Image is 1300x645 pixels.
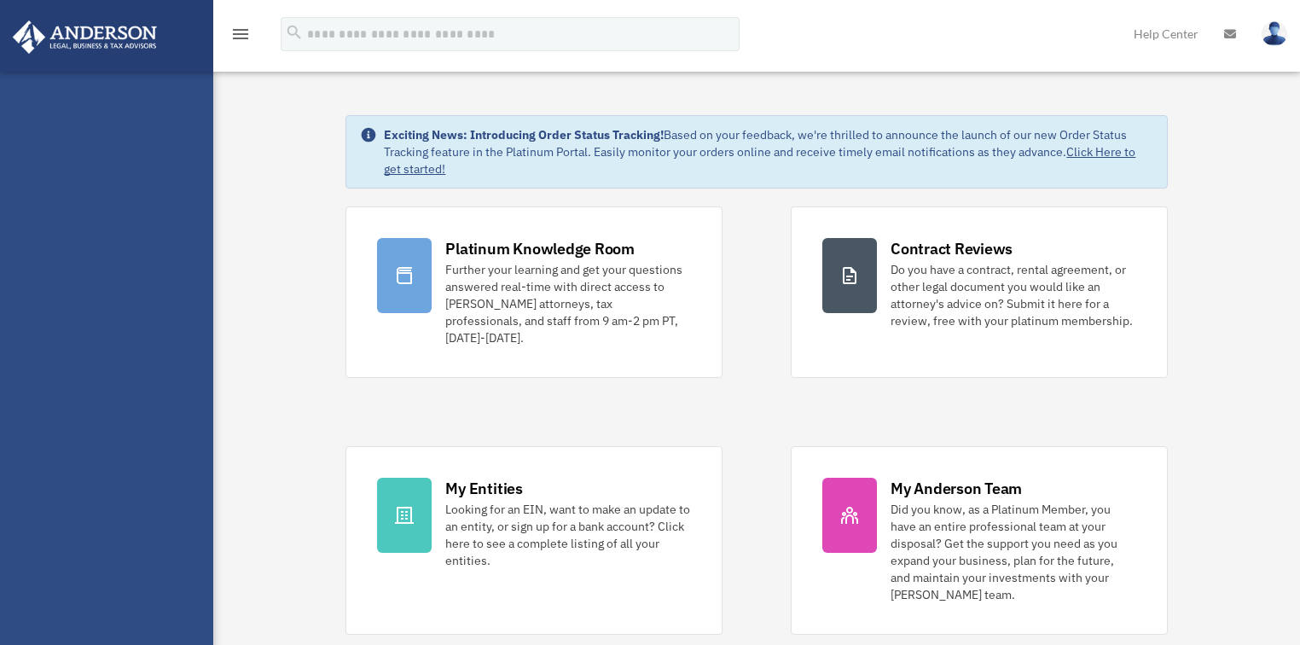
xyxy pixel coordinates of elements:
div: Contract Reviews [891,238,1013,259]
div: Further your learning and get your questions answered real-time with direct access to [PERSON_NAM... [445,261,691,346]
i: menu [230,24,251,44]
div: Looking for an EIN, want to make an update to an entity, or sign up for a bank account? Click her... [445,501,691,569]
a: Contract Reviews Do you have a contract, rental agreement, or other legal document you would like... [791,206,1168,378]
img: Anderson Advisors Platinum Portal [8,20,162,54]
div: Based on your feedback, we're thrilled to announce the launch of our new Order Status Tracking fe... [384,126,1152,177]
img: User Pic [1262,21,1287,46]
div: My Anderson Team [891,478,1022,499]
i: search [285,23,304,42]
div: Platinum Knowledge Room [445,238,635,259]
a: My Entities Looking for an EIN, want to make an update to an entity, or sign up for a bank accoun... [345,446,723,635]
div: Did you know, as a Platinum Member, you have an entire professional team at your disposal? Get th... [891,501,1136,603]
strong: Exciting News: Introducing Order Status Tracking! [384,127,664,142]
div: My Entities [445,478,522,499]
a: Click Here to get started! [384,144,1135,177]
a: My Anderson Team Did you know, as a Platinum Member, you have an entire professional team at your... [791,446,1168,635]
a: Platinum Knowledge Room Further your learning and get your questions answered real-time with dire... [345,206,723,378]
div: Do you have a contract, rental agreement, or other legal document you would like an attorney's ad... [891,261,1136,329]
a: menu [230,30,251,44]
